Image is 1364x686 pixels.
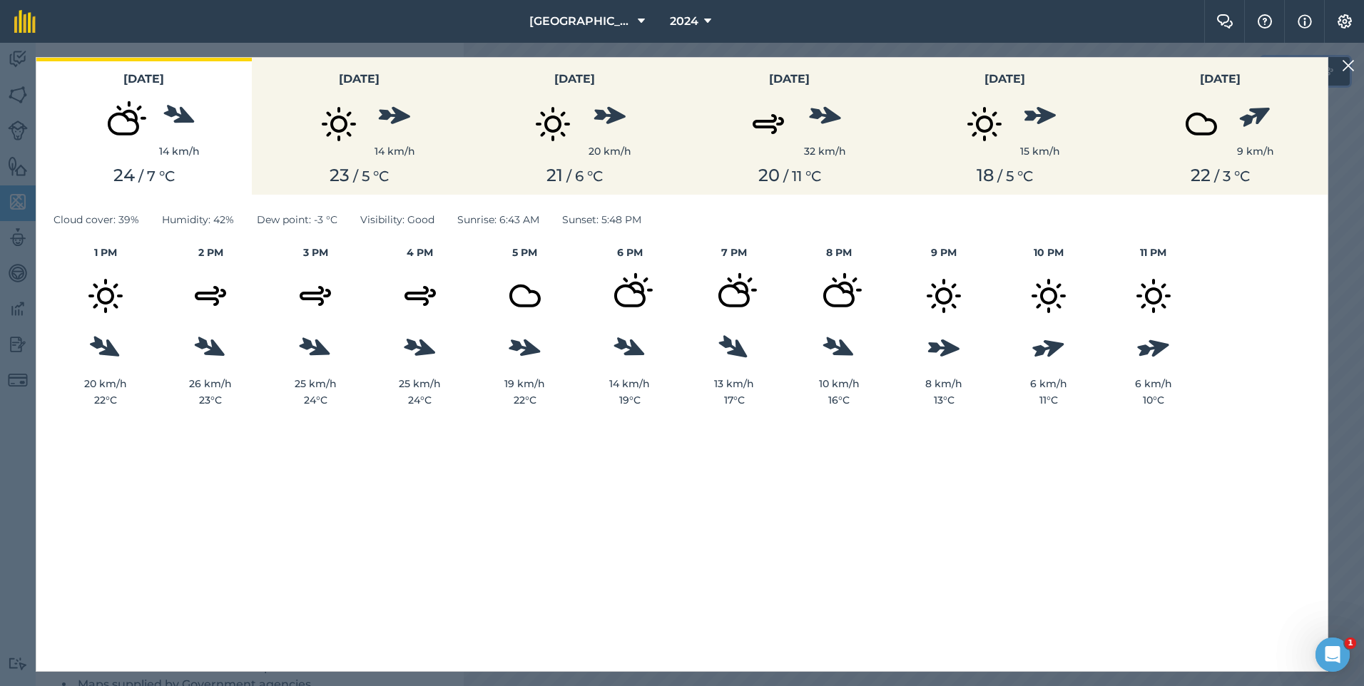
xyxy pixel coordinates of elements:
[192,332,230,364] img: svg%3e
[54,245,158,260] h4: 1 PM
[996,392,1101,408] div: 11 ° C
[1298,13,1312,30] img: svg+xml;base64,PHN2ZyB4bWxucz0iaHR0cDovL3d3dy53My5vcmcvMjAwMC9zdmciIHdpZHRoPSIxNyIgaGVpZ2h0PSIxNy...
[54,212,139,227] span: Cloud cover : 39%
[577,392,682,408] div: 19 ° C
[385,260,456,332] img: svg+xml;base64,PD94bWwgdmVyc2lvbj0iMS4wIiBlbmNvZGluZz0idXRmLTgiPz4KPCEtLSBHZW5lcmF0b3I6IEFkb2JlIE...
[375,143,415,159] div: 14 km/h
[682,392,787,408] div: 17 ° C
[1315,638,1350,672] iframe: Intercom live chat
[787,245,892,260] h4: 8 PM
[1101,392,1206,408] div: 10 ° C
[808,103,843,128] img: svg%3e
[1118,260,1189,332] img: svg+xml;base64,PD94bWwgdmVyc2lvbj0iMS4wIiBlbmNvZGluZz0idXRmLTgiPz4KPCEtLSBHZW5lcmF0b3I6IEFkb2JlIE...
[378,106,412,126] img: svg%3e
[367,245,472,260] h4: 4 PM
[297,333,335,363] img: svg%3e
[517,88,589,160] img: svg+xml;base64,PD94bWwgdmVyc2lvbj0iMS4wIiBlbmNvZGluZz0idXRmLTgiPz4KPCEtLSBHZW5lcmF0b3I6IEFkb2JlIE...
[1336,14,1353,29] img: A cog icon
[787,376,892,391] div: 10 km/h
[996,376,1101,391] div: 6 km/h
[489,260,561,332] img: svg+xml;base64,PD94bWwgdmVyc2lvbj0iMS4wIiBlbmNvZGluZz0idXRmLTgiPz4KPCEtLSBHZW5lcmF0b3I6IEFkb2JlIE...
[87,332,125,365] img: svg%3e
[804,143,846,159] div: 32 km/h
[1121,70,1319,88] h3: [DATE]
[546,165,563,185] span: 21
[362,168,370,185] span: 5
[472,245,577,260] h4: 5 PM
[691,70,889,88] h3: [DATE]
[475,165,673,186] div: / ° C
[1136,336,1171,361] img: svg%3e
[280,260,351,332] img: svg+xml;base64,PD94bWwgdmVyc2lvbj0iMS4wIiBlbmNvZGluZz0idXRmLTgiPz4KPCEtLSBHZW5lcmF0b3I6IEFkb2JlIE...
[716,332,753,366] img: svg%3e
[263,376,368,391] div: 25 km/h
[54,376,158,391] div: 20 km/h
[303,88,375,160] img: svg+xml;base64,PD94bWwgdmVyc2lvbj0iMS4wIiBlbmNvZGluZz0idXRmLTgiPz4KPCEtLSBHZW5lcmF0b3I6IEFkb2JlIE...
[1020,143,1060,159] div: 15 km/h
[1024,106,1057,126] img: svg%3e
[977,165,994,185] span: 18
[475,70,673,88] h3: [DATE]
[577,376,682,391] div: 14 km/h
[758,165,780,185] span: 20
[949,88,1020,160] img: svg+xml;base64,PD94bWwgdmVyc2lvbj0iMS4wIiBlbmNvZGluZz0idXRmLTgiPz4KPCEtLSBHZW5lcmF0b3I6IEFkb2JlIE...
[1237,143,1274,159] div: 9 km/h
[1101,376,1206,391] div: 6 km/h
[792,168,802,185] span: 11
[158,245,263,260] h4: 2 PM
[682,58,897,195] button: [DATE]32 km/h20 / 11 °C
[593,106,627,126] img: svg%3e
[562,212,641,227] span: Sunset : 5:48 PM
[1342,57,1355,74] img: svg+xml;base64,PHN2ZyB4bWxucz0iaHR0cDovL3d3dy53My5vcmcvMjAwMC9zdmciIHdpZHRoPSIyMiIgaGVpZ2h0PSIzMC...
[402,334,439,362] img: svg%3e
[670,13,698,30] span: 2024
[54,392,158,408] div: 22 ° C
[263,245,368,260] h4: 3 PM
[161,101,199,130] img: svg%3e
[892,245,997,260] h4: 9 PM
[367,376,472,391] div: 25 km/h
[1166,88,1237,160] img: svg+xml;base64,PD94bWwgdmVyc2lvbj0iMS4wIiBlbmNvZGluZz0idXRmLTgiPz4KPCEtLSBHZW5lcmF0b3I6IEFkb2JlIE...
[908,260,979,332] img: svg+xml;base64,PD94bWwgdmVyc2lvbj0iMS4wIiBlbmNvZGluZz0idXRmLTgiPz4KPCEtLSBHZW5lcmF0b3I6IEFkb2JlIE...
[906,165,1104,186] div: / ° C
[472,376,577,391] div: 19 km/h
[1256,14,1273,29] img: A question mark icon
[996,245,1101,260] h4: 10 PM
[457,212,539,227] span: Sunrise : 6:43 AM
[691,165,889,186] div: / ° C
[252,58,467,195] button: [DATE]14 km/h23 / 5 °C
[1013,260,1084,332] img: svg+xml;base64,PD94bWwgdmVyc2lvbj0iMS4wIiBlbmNvZGluZz0idXRmLTgiPz4KPCEtLSBHZW5lcmF0b3I6IEFkb2JlIE...
[472,392,577,408] div: 22 ° C
[682,376,787,391] div: 13 km/h
[360,212,434,227] span: Visibility : Good
[1223,168,1231,185] span: 3
[733,88,804,160] img: svg+xml;base64,PD94bWwgdmVyc2lvbj0iMS4wIiBlbmNvZGluZz0idXRmLTgiPz4KPCEtLSBHZW5lcmF0b3I6IEFkb2JlIE...
[1121,165,1319,186] div: / ° C
[575,168,584,185] span: 6
[803,260,875,332] img: svg+xml;base64,PD94bWwgdmVyc2lvbj0iMS4wIiBlbmNvZGluZz0idXRmLTgiPz4KPCEtLSBHZW5lcmF0b3I6IEFkb2JlIE...
[820,333,858,364] img: svg%3e
[467,58,682,195] button: [DATE]20 km/h21 / 6 °C
[897,58,1113,195] button: [DATE]15 km/h18 / 5 °C
[611,333,648,363] img: svg%3e
[162,212,234,227] span: Humidity : 42%
[698,260,770,332] img: svg+xml;base64,PD94bWwgdmVyc2lvbj0iMS4wIiBlbmNvZGluZz0idXRmLTgiPz4KPCEtLSBHZW5lcmF0b3I6IEFkb2JlIE...
[367,392,472,408] div: 24 ° C
[892,376,997,391] div: 8 km/h
[1216,14,1233,29] img: Two speech bubbles overlapping with the left bubble in the forefront
[14,10,36,33] img: fieldmargin Logo
[1112,58,1328,195] button: [DATE]9 km/h22 / 3 °C
[892,392,997,408] div: 13 ° C
[113,165,135,185] span: 24
[330,165,350,185] span: 23
[682,245,787,260] h4: 7 PM
[1030,335,1067,362] img: svg%3e
[70,260,141,332] img: svg+xml;base64,PD94bWwgdmVyc2lvbj0iMS4wIiBlbmNvZGluZz0idXRmLTgiPz4KPCEtLSBHZW5lcmF0b3I6IEFkb2JlIE...
[906,70,1104,88] h3: [DATE]
[507,335,543,361] img: svg%3e
[1101,245,1206,260] h4: 11 PM
[1237,100,1275,131] img: svg%3e
[263,392,368,408] div: 24 ° C
[175,260,246,332] img: svg+xml;base64,PD94bWwgdmVyc2lvbj0iMS4wIiBlbmNvZGluZz0idXRmLTgiPz4KPCEtLSBHZW5lcmF0b3I6IEFkb2JlIE...
[529,13,632,30] span: [GEOGRAPHIC_DATA][PERSON_NAME]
